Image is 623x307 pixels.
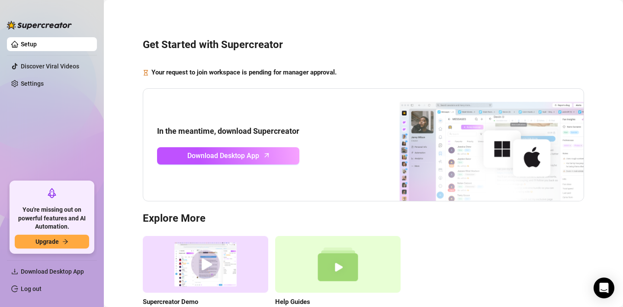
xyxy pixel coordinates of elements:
strong: Supercreator Demo [143,298,198,306]
span: Upgrade [35,238,59,245]
span: arrow-up [262,150,272,160]
strong: Your request to join workspace is pending for manager approval. [151,68,337,76]
a: Download Desktop Apparrow-up [157,147,299,165]
img: logo-BBDzfeDw.svg [7,21,72,29]
span: You're missing out on powerful features and AI Automation. [15,206,89,231]
button: Upgradearrow-right [15,235,89,249]
span: rocket [47,188,57,198]
strong: In the meantime, download Supercreator [157,126,299,136]
h3: Get Started with Supercreator [143,38,584,52]
h3: Explore More [143,212,584,226]
img: help guides [275,236,401,293]
img: download app [367,89,584,201]
strong: Help Guides [275,298,310,306]
span: download [11,268,18,275]
a: Setup [21,41,37,48]
div: Open Intercom Messenger [594,278,614,298]
img: supercreator demo [143,236,268,293]
a: Discover Viral Videos [21,63,79,70]
span: arrow-right [62,239,68,245]
a: Settings [21,80,44,87]
span: Download Desktop App [187,150,259,161]
a: Log out [21,285,42,292]
span: Download Desktop App [21,268,84,275]
span: hourglass [143,68,149,78]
